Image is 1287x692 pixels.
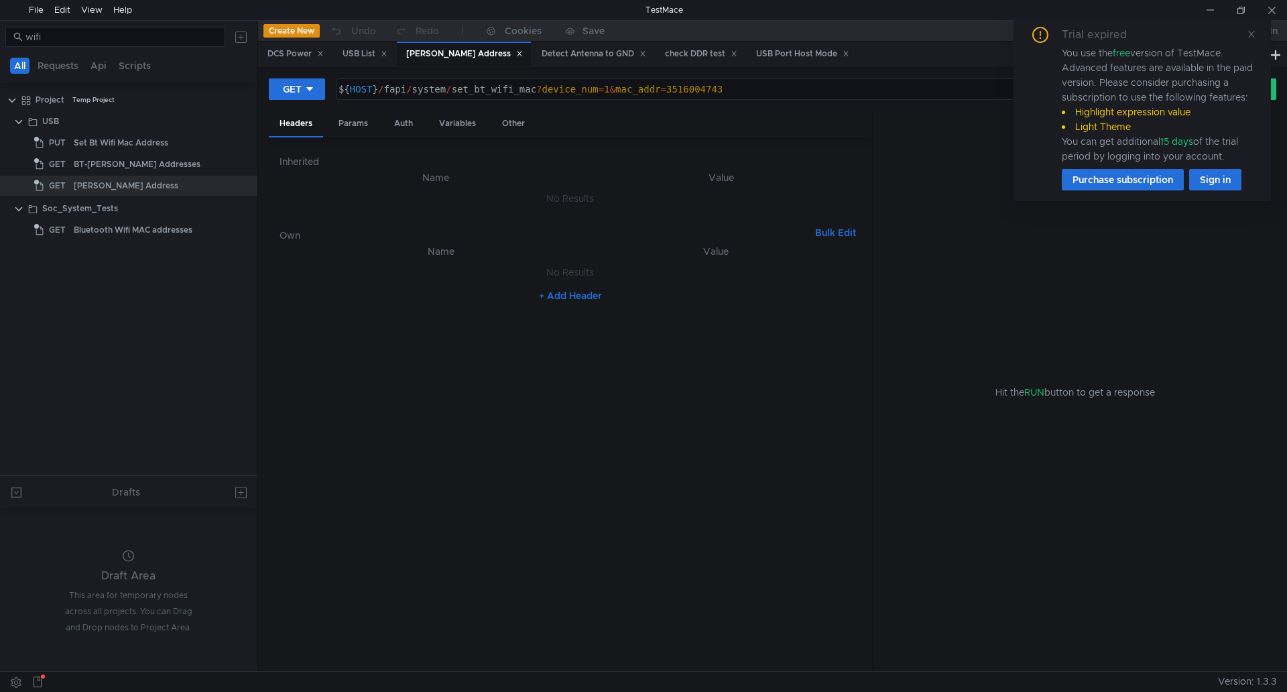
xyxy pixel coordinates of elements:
[10,58,29,74] button: All
[280,227,810,243] h6: Own
[1062,119,1255,134] li: Light Theme
[534,288,607,304] button: + Add Header
[49,133,66,153] span: PUT
[283,82,302,97] div: GET
[301,243,581,259] th: Name
[74,154,200,174] div: BT-[PERSON_NAME] Addresses
[1062,169,1184,190] button: Purchase subscription
[810,225,861,241] button: Bulk Edit
[1160,135,1193,148] span: 15 days
[343,47,387,61] div: USB List
[383,111,424,136] div: Auth
[1024,386,1044,398] span: RUN
[86,58,111,74] button: Api
[328,111,379,136] div: Params
[665,47,737,61] div: check DDR test
[42,111,59,131] div: USB
[267,47,324,61] div: DCS Power
[505,23,542,39] div: Cookies
[74,176,178,196] div: [PERSON_NAME] Address
[1062,134,1255,164] div: You can get additional of the trial period by logging into your account.
[269,78,325,100] button: GET
[49,154,66,174] span: GET
[49,176,66,196] span: GET
[263,24,320,38] button: Create New
[269,111,323,137] div: Headers
[290,170,581,186] th: Name
[25,30,217,44] input: Search...
[42,198,118,219] div: Soc_System_Tests
[995,385,1155,400] span: Hit the button to get a response
[428,111,487,136] div: Variables
[74,220,192,240] div: Bluetooth Wifi MAC addresses
[36,90,64,110] div: Project
[49,220,66,240] span: GET
[34,58,82,74] button: Requests
[112,484,140,500] div: Drafts
[115,58,155,74] button: Scripts
[351,23,376,39] div: Undo
[385,21,448,41] button: Redo
[280,154,861,170] h6: Inherited
[1062,105,1255,119] li: Highlight expression value
[581,170,861,186] th: Value
[1113,47,1130,59] span: free
[756,47,849,61] div: USB Port Host Mode
[1062,27,1143,43] div: Trial expired
[583,26,605,36] div: Save
[542,47,646,61] div: Detect Antenna to GND
[546,192,594,205] nz-embed-empty: No Results
[546,266,594,278] nz-embed-empty: No Results
[491,111,536,136] div: Other
[1189,169,1241,190] button: Sign in
[72,90,115,110] div: Temp Project
[416,23,439,39] div: Redo
[1218,672,1276,691] span: Version: 1.3.3
[1062,46,1255,164] div: You use the version of TestMace. Advanced features are available in the paid version. Please cons...
[320,21,385,41] button: Undo
[580,243,851,259] th: Value
[406,47,523,61] div: [PERSON_NAME] Address
[74,133,168,153] div: Set Bt Wifi Mac Address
